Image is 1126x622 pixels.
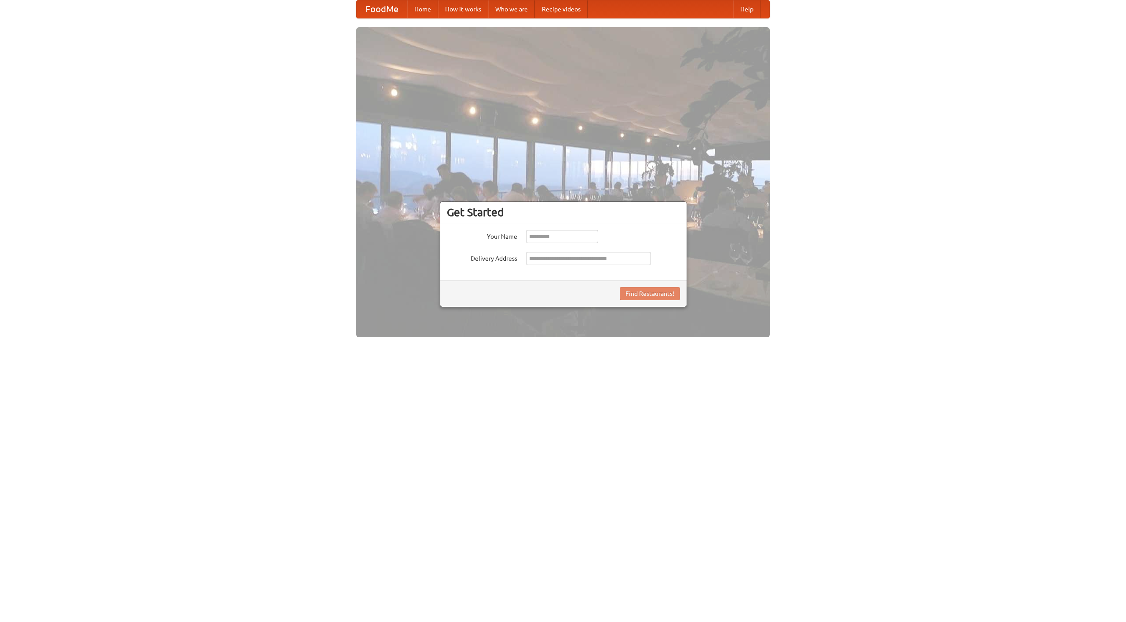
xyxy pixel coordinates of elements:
label: Your Name [447,230,517,241]
a: Who we are [488,0,535,18]
a: How it works [438,0,488,18]
label: Delivery Address [447,252,517,263]
button: Find Restaurants! [620,287,680,300]
a: Help [733,0,760,18]
a: FoodMe [357,0,407,18]
h3: Get Started [447,206,680,219]
a: Recipe videos [535,0,588,18]
a: Home [407,0,438,18]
